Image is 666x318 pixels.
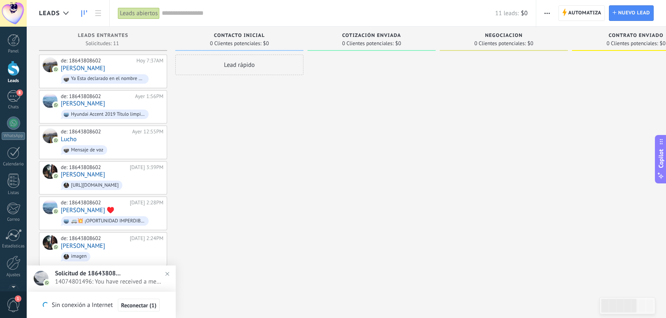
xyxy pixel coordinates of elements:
a: [PERSON_NAME] [61,65,105,72]
div: Cotización Enviada [312,33,432,40]
div: [DATE] 2:28PM [130,199,163,206]
span: 0 Clientes potenciales: [342,41,393,46]
a: [PERSON_NAME] [61,100,105,107]
div: Lead rápido [175,55,303,75]
div: de: 18643808602 [61,57,133,64]
span: 0 Clientes potenciales: [210,41,261,46]
span: Negociacion [485,33,523,39]
div: [DATE] 2:24PM [130,235,163,242]
span: $0 [528,41,533,46]
div: Contacto Inicial [179,33,299,40]
div: Ya Esta declarado en el nombre de [DEMOGRAPHIC_DATA]🙏🙏🙏 [71,76,145,82]
span: Contacto Inicial [214,33,265,39]
span: Solicitud de 18643808602 [55,270,121,277]
img: com.amocrm.amocrmwa.svg [53,102,59,108]
a: Lista [91,5,105,21]
span: $0 [395,41,401,46]
div: Hoy 7:37AM [136,57,163,64]
div: Listas [2,190,25,196]
div: Hyundai Accent 2019 Título limpio 146mil millas [71,112,145,117]
div: Leads [2,78,25,84]
span: $0 [660,41,666,46]
span: Contrato Enviado [609,33,663,39]
span: $0 [521,9,528,17]
div: Negociacion [444,33,564,40]
div: Juan Acevedo [43,235,57,250]
div: [DATE] 3:39PM [130,164,163,171]
div: Estadísticas [2,244,25,249]
div: de: 18643808602 [61,128,129,135]
div: Luifer Gomez [43,93,57,108]
span: Reconectar (1) [121,302,156,308]
span: 11 leads: [495,9,519,17]
img: com.amocrm.amocrmwa.svg [53,66,59,72]
div: Lucho [43,128,57,143]
div: imagen [71,254,87,259]
div: Panel [2,49,25,54]
span: 8 [16,89,23,96]
div: Leads abiertos [118,7,160,19]
div: Sin conexión a Internet [43,298,160,312]
div: Rafeleydis Tejeda [43,164,57,179]
div: Ayer 1:56PM [135,93,163,100]
img: close_notification.svg [161,268,173,280]
span: Leads Entrantes [78,33,129,39]
span: Leads [39,9,60,17]
span: Solicitudes: 11 [85,41,119,46]
div: Leads Entrantes [43,33,163,40]
div: de: 18643808602 [61,235,127,242]
span: 1 [15,295,21,302]
a: Solicitud de 1864380860214074801496: You have received a media message (message id: 2A979B4C05E92... [27,265,176,292]
div: Correo [2,217,25,222]
div: de: 18643808602 [61,164,127,171]
div: Carolina Gonzalez ♥️ [43,199,57,214]
div: Chats [2,105,25,110]
div: Ajustes [2,272,25,278]
button: Más [541,5,553,21]
a: Leads [77,5,91,21]
div: 🚐💥 ¡OPORTUNIDAD IMPERDIBLE! 💥🚐 ¿Necesitas espacio, potencia y confiabilidad? ¡Esta 2018 RAM ProMa... [71,218,145,224]
span: 14074801496: You have received a media message (message id: 2A979B4C05E929C4DDD1). Please wait fo... [55,278,164,286]
div: Mensaje de voz [71,147,103,153]
a: Automatiza [558,5,605,21]
div: Mario Howell [43,57,57,72]
span: Nuevo lead [618,6,650,21]
img: com.amocrm.amocrmwa.svg [44,280,50,286]
div: WhatsApp [2,132,25,140]
a: [PERSON_NAME] [61,243,105,249]
img: com.amocrm.amocrmwa.svg [53,244,59,250]
button: Reconectar (1) [118,299,160,312]
div: de: 18643808602 [61,93,132,100]
div: [URL][DOMAIN_NAME] [71,183,119,188]
img: com.amocrm.amocrmwa.svg [53,137,59,143]
a: [PERSON_NAME] ♥️ [61,207,114,214]
a: Lucho [61,136,77,143]
span: Copilot [657,149,665,168]
span: Cotización Enviada [342,33,401,39]
img: com.amocrm.amocrmwa.svg [53,173,59,179]
div: Calendario [2,162,25,167]
span: $0 [263,41,269,46]
div: de: 18643808602 [61,199,127,206]
a: [PERSON_NAME] [61,171,105,178]
span: 0 Clientes potenciales: [606,41,658,46]
div: Ayer 12:55PM [132,128,163,135]
a: Nuevo lead [609,5,654,21]
span: Automatiza [568,6,602,21]
span: 0 Clientes potenciales: [474,41,526,46]
img: com.amocrm.amocrmwa.svg [53,208,59,214]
